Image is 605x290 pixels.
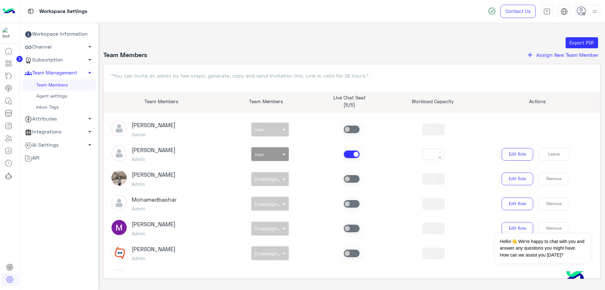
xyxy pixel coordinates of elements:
[86,115,94,122] span: arrow_drop_down
[132,196,177,203] h3: mohamedbashar
[22,151,96,164] a: API
[396,98,470,105] p: Workload Capacity
[86,141,94,149] span: arrow_drop_down
[229,98,303,105] p: Team Members
[132,156,176,162] h5: Admin
[86,43,94,50] span: arrow_drop_down
[3,27,14,39] img: 713415422032625
[111,145,127,161] img: defaultAdmin.png
[538,148,570,161] button: Leave
[132,181,176,187] h5: Admin
[111,170,127,186] img: picture
[132,206,177,211] h5: Admin
[312,94,386,101] p: Live Chat Seat
[111,195,127,211] img: defaultAdmin.png
[22,126,96,139] a: Integrations
[502,148,533,161] button: Edit Role
[104,98,220,105] p: Team Members
[312,101,386,109] p: (5/5)
[103,51,147,59] h4: Team Members
[526,51,534,59] i: add
[86,56,94,63] span: arrow_drop_down
[591,8,599,15] img: profile
[111,72,593,80] p: "You can invite an admin by few steps: generate, copy and send Invitation link. Link is valid for...
[111,220,127,235] img: ACg8ocLda9S1SCvSr9VZ3JuqfRZCF8keLUnoALKb60wZ1a7xKw44Jw=s96-c
[111,121,127,136] img: defaultAdmin.png
[569,40,594,45] span: Export PDF
[22,28,96,41] a: Workspace Information
[536,52,598,58] span: Assign New Team Member
[479,98,595,105] p: Actions
[111,269,127,285] img: defaultAdmin.png
[540,5,553,18] a: tab
[561,8,568,15] img: tab
[132,132,176,137] h5: Owner
[132,122,176,129] h3: [PERSON_NAME]
[538,173,570,185] button: Remove
[132,270,145,277] h3: ola
[524,51,600,59] button: addAssign New Team Member
[495,234,590,263] span: Hello!👋 We're happy to chat with you and answer any questions you might have. How can we assist y...
[22,67,96,80] a: Team Management
[132,147,176,154] h3: [PERSON_NAME]
[22,91,96,102] a: Agent settings
[3,5,15,18] img: Logo
[22,54,96,67] a: Subscription
[500,5,536,18] a: Contact Us
[27,7,35,15] img: tab
[86,128,94,135] span: arrow_drop_down
[111,245,127,260] img: picture
[566,37,598,49] button: Export PDF
[39,7,87,16] p: Workspace Settings
[22,102,96,113] a: Inbox Tags
[22,80,96,91] a: Team Members
[538,198,570,210] button: Remove
[502,198,533,210] button: Edit Role
[86,69,94,76] span: arrow_drop_up
[255,151,264,157] span: non
[132,231,176,236] h5: Admin
[132,255,176,261] h5: Admin
[132,171,176,178] h3: [PERSON_NAME]
[543,8,550,15] img: tab
[488,7,496,15] img: spinner
[132,221,176,228] h3: [PERSON_NAME]
[22,139,96,151] a: AI Settings
[132,246,176,253] h3: [PERSON_NAME]
[564,265,586,287] img: hulul-logo.png
[502,173,533,185] button: Edit Role
[22,113,96,126] a: Attributes
[22,41,96,54] a: Channel
[25,154,39,162] span: API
